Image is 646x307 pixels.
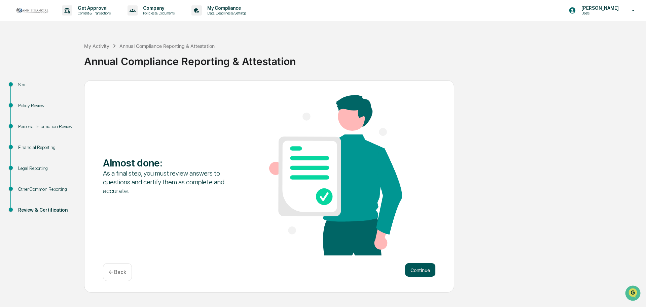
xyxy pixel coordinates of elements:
[46,82,86,94] a: 🗄️Attestations
[7,14,122,25] p: How can we help?
[7,52,19,64] img: 1746055101610-c473b297-6a78-478c-a979-82029cc54cd1
[23,58,85,64] div: We're available if you need us!
[67,114,81,119] span: Pylon
[138,5,178,11] p: Company
[49,86,54,91] div: 🗄️
[18,144,73,151] div: Financial Reporting
[7,86,12,91] div: 🖐️
[84,43,109,49] div: My Activity
[103,157,236,169] div: Almost done :
[84,50,643,67] div: Annual Compliance Reporting & Attestation
[202,5,250,11] p: My Compliance
[103,169,236,195] div: As a final step, you must review answers to questions and certify them as complete and accurate.
[114,54,122,62] button: Start new chat
[269,95,402,255] img: Almost done
[576,11,622,16] p: Users
[17,31,111,38] input: Clear
[138,11,178,16] p: Policies & Documents
[119,43,215,49] div: Annual Compliance Reporting & Attestation
[4,82,46,94] a: 🖐️Preclearance
[405,263,435,277] button: Continue
[18,186,73,193] div: Other Common Reporting
[23,52,110,58] div: Start new chat
[18,207,73,214] div: Review & Certification
[13,85,43,92] span: Preclearance
[47,114,81,119] a: Powered byPylon
[16,7,48,14] img: logo
[576,5,622,11] p: [PERSON_NAME]
[109,269,126,275] p: ← Back
[56,85,83,92] span: Attestations
[7,98,12,104] div: 🔎
[18,165,73,172] div: Legal Reporting
[4,95,45,107] a: 🔎Data Lookup
[18,81,73,88] div: Start
[202,11,250,16] p: Data, Deadlines & Settings
[72,11,114,16] p: Content & Transactions
[18,123,73,130] div: Personal Information Review
[18,102,73,109] div: Policy Review
[13,98,42,104] span: Data Lookup
[624,285,643,303] iframe: Open customer support
[72,5,114,11] p: Get Approval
